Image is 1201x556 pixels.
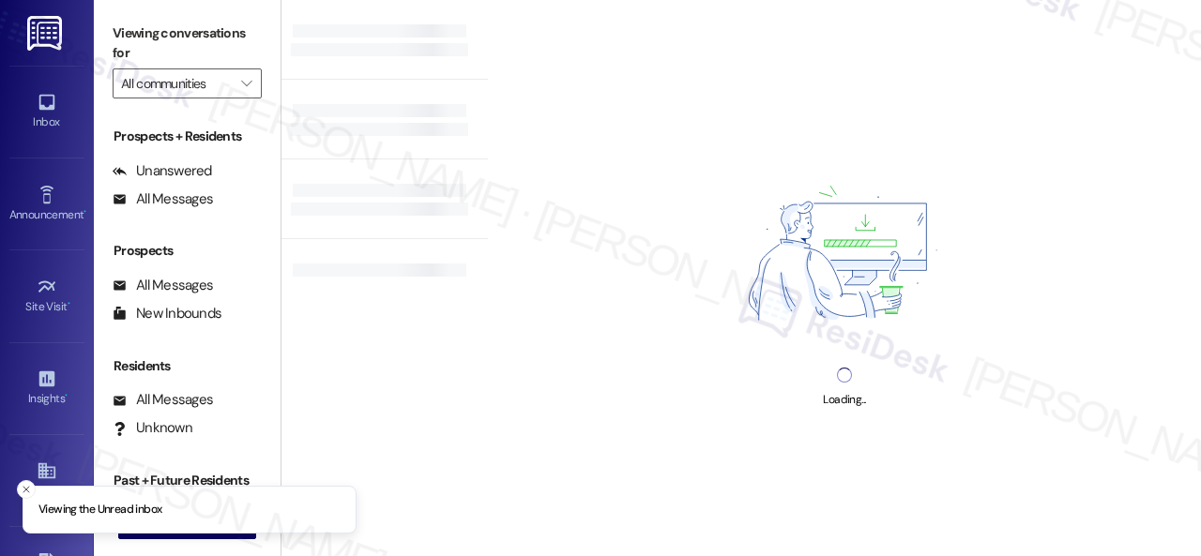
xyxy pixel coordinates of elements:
[241,76,251,91] i: 
[68,297,70,310] span: •
[9,363,84,413] a: Insights •
[113,189,213,209] div: All Messages
[113,276,213,295] div: All Messages
[38,502,161,518] p: Viewing the Unread inbox
[113,161,212,181] div: Unanswered
[94,127,281,146] div: Prospects + Residents
[9,455,84,505] a: Buildings
[17,480,36,499] button: Close toast
[94,241,281,261] div: Prospects
[94,356,281,376] div: Residents
[113,304,221,323] div: New Inbounds
[113,19,262,68] label: Viewing conversations for
[113,390,213,410] div: All Messages
[9,271,84,322] a: Site Visit •
[113,418,192,438] div: Unknown
[121,68,232,98] input: All communities
[65,389,68,402] span: •
[27,16,66,51] img: ResiDesk Logo
[84,205,86,218] span: •
[823,390,865,410] div: Loading...
[9,86,84,137] a: Inbox
[94,471,281,490] div: Past + Future Residents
